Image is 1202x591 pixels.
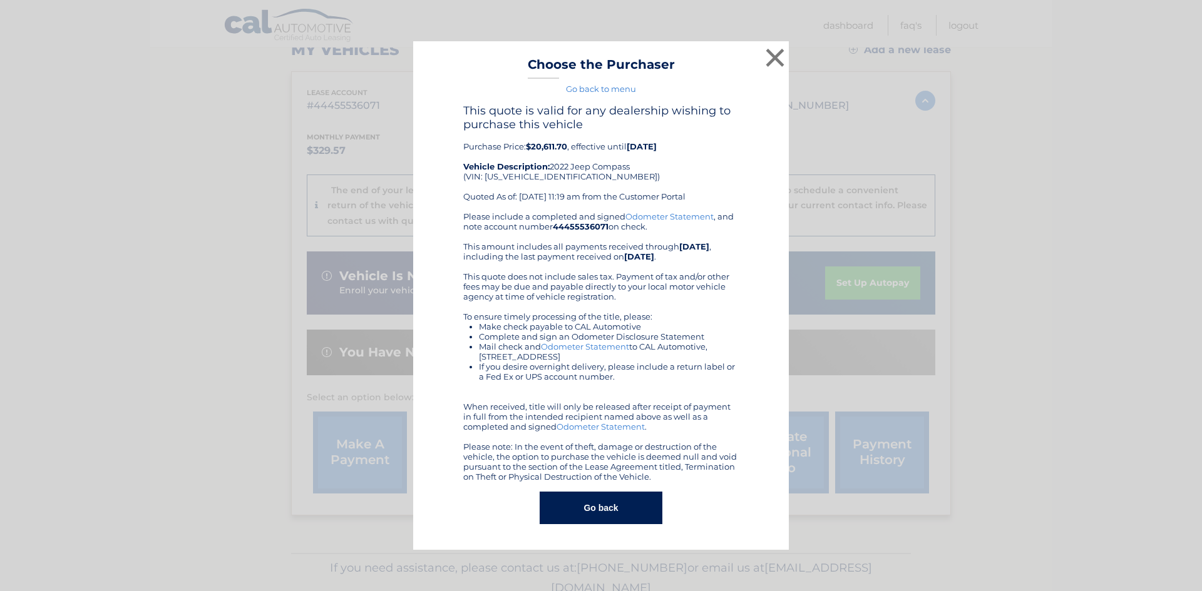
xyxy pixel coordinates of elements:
a: Odometer Statement [625,211,714,221]
button: Go back [540,492,662,524]
li: Make check payable to CAL Automotive [479,321,739,331]
div: Purchase Price: , effective until 2022 Jeep Compass (VIN: [US_VEHICLE_IDENTIFICATION_NUMBER]) Quo... [463,104,739,211]
b: [DATE] [679,241,709,251]
h3: Choose the Purchaser [528,57,675,79]
div: Please include a completed and signed , and note account number on check. This amount includes al... [463,211,739,482]
li: If you desire overnight delivery, please include a return label or a Fed Ex or UPS account number. [479,361,739,381]
b: 44455536071 [553,221,609,231]
b: [DATE] [627,141,657,151]
h4: This quote is valid for any dealership wishing to purchase this vehicle [463,104,739,131]
li: Mail check and to CAL Automotive, [STREET_ADDRESS] [479,341,739,361]
b: $20,611.70 [526,141,567,151]
a: Odometer Statement [541,341,629,351]
li: Complete and sign an Odometer Disclosure Statement [479,331,739,341]
b: [DATE] [624,251,654,261]
a: Odometer Statement [557,422,645,432]
a: Go back to menu [566,84,636,94]
button: × [763,45,788,70]
strong: Vehicle Description: [463,161,550,171]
